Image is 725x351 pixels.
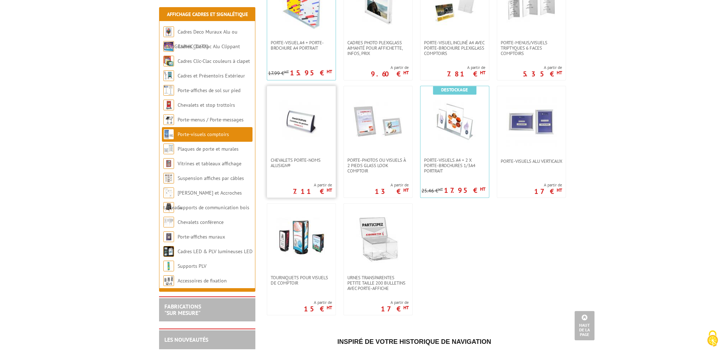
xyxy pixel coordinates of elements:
[403,70,409,76] sup: HT
[304,300,332,305] span: A partir de
[480,70,485,76] sup: HT
[420,157,489,174] a: Porte-Visuels A4 + 2 x Porte-brochures 1/3A4 portrait
[178,234,225,240] a: Porte-affiches muraux
[178,131,229,137] a: Porte-visuels comptoirs
[347,157,409,174] span: Porte-photos ou visuels à 2 pieds glass look comptoir
[164,303,201,316] a: FABRICATIONS"Sur Mesure"
[178,204,249,211] a: Supports de communication bois
[163,70,174,81] img: Cadres et Présentoirs Extérieur
[163,190,242,211] a: [PERSON_NAME] et Accroches tableaux
[163,29,238,50] a: Cadres Deco Muraux Alu ou [GEOGRAPHIC_DATA]
[271,40,332,51] span: Porte-Visuel A4 + Porte-brochure A4 portrait
[422,188,443,194] p: 25.46 €
[444,188,485,192] p: 17.95 €
[501,159,562,164] span: Porte-visuels alu verticaux
[480,186,485,192] sup: HT
[523,65,562,70] span: A partir de
[163,246,174,257] img: Cadres LED & PLV lumineuses LED
[271,157,332,168] span: Chevalets porte-noms AluSign®
[178,146,239,152] a: Plaques de porte et murales
[403,305,409,311] sup: HT
[293,189,332,194] p: 7.11 €
[327,69,332,75] sup: HT
[267,40,336,51] a: Porte-Visuel A4 + Porte-brochure A4 portrait
[267,275,336,286] a: Tourniquets pour Visuels de comptoir
[268,71,289,76] p: 17.99 €
[523,72,562,76] p: 5.35 €
[276,214,326,264] img: Tourniquets pour Visuels de comptoir
[178,102,235,108] a: Chevalets et stop trottoirs
[441,87,468,93] b: Destockage
[557,70,562,76] sup: HT
[438,187,443,192] sup: HT
[381,307,409,311] p: 17 €
[293,182,332,188] span: A partir de
[178,219,224,225] a: Chevalets conférence
[267,157,336,168] a: Chevalets porte-noms AluSign®
[344,157,412,174] a: Porte-photos ou visuels à 2 pieds glass look comptoir
[424,40,485,56] span: Porte-visuel incliné A4 avec porte-brochure plexiglass comptoirs
[178,248,252,255] a: Cadres LED & PLV lumineuses LED
[178,72,245,79] a: Cadres et Présentoirs Extérieur
[447,65,485,70] span: A partir de
[371,72,409,76] p: 9.60 €
[557,187,562,193] sup: HT
[447,72,485,76] p: 7.81 €
[178,87,240,94] a: Porte-affiches de sol sur pied
[575,311,594,340] a: Haut de la page
[375,182,409,188] span: A partir de
[178,116,244,123] a: Porte-menus / Porte-messages
[353,214,403,264] img: Urnes transparentes petite taille 200 bulletins avec porte-affiche
[178,43,240,50] a: Cadres Clic-Clac Alu Clippant
[163,100,174,110] img: Chevalets et stop trottoirs
[178,277,227,284] a: Accessoires de fixation
[178,263,206,269] a: Supports PLV
[700,327,725,351] button: Cookies (fenêtre modale)
[304,307,332,311] p: 15 €
[167,11,248,17] a: Affichage Cadres et Signalétique
[163,26,174,37] img: Cadres Deco Muraux Alu ou Bois
[163,85,174,96] img: Porte-affiches de sol sur pied
[375,189,409,194] p: 13 €
[403,187,409,193] sup: HT
[163,158,174,169] img: Vitrines et tableaux affichage
[381,300,409,305] span: A partir de
[163,187,174,198] img: Cimaises et Accroches tableaux
[497,159,566,164] a: Porte-visuels alu verticaux
[327,187,332,193] sup: HT
[178,175,244,181] a: Suspension affiches par câbles
[163,144,174,154] img: Plaques de porte et murales
[178,58,250,64] a: Cadres Clic-Clac couleurs à clapet
[353,97,403,147] img: Porte-photos ou visuels à 2 pieds glass look comptoir
[163,173,174,184] img: Suspension affiches par câbles
[424,157,485,174] span: Porte-Visuels A4 + 2 x Porte-brochures 1/3A4 portrait
[276,97,326,147] img: Chevalets porte-noms AluSign®
[344,40,412,56] a: Cadres photo Plexiglass aimanté pour affichette, infos, prix
[178,160,241,167] a: Vitrines et tableaux affichage
[284,69,289,74] sup: HT
[420,40,489,56] a: Porte-visuel incliné A4 avec porte-brochure plexiglass comptoirs
[163,275,174,286] img: Accessoires de fixation
[290,71,332,75] p: 15.95 €
[430,97,480,147] img: Porte-Visuels A4 + 2 x Porte-brochures 1/3A4 portrait
[337,338,491,345] span: Inspiré de votre historique de navigation
[163,231,174,242] img: Porte-affiches muraux
[371,65,409,70] span: A partir de
[163,114,174,125] img: Porte-menus / Porte-messages
[163,129,174,140] img: Porte-visuels comptoirs
[163,56,174,66] img: Cadres Clic-Clac couleurs à clapet
[163,217,174,227] img: Chevalets conférence
[347,40,409,56] span: Cadres photo Plexiglass aimanté pour affichette, infos, prix
[506,97,556,147] img: Porte-visuels alu verticaux
[347,275,409,291] span: Urnes transparentes petite taille 200 bulletins avec porte-affiche
[501,40,562,56] span: Porte-menus/visuels triptyques 6 faces comptoirs
[704,330,721,347] img: Cookies (fenêtre modale)
[534,189,562,194] p: 17 €
[164,336,208,343] a: LES NOUVEAUTÉS
[344,275,412,291] a: Urnes transparentes petite taille 200 bulletins avec porte-affiche
[497,40,566,56] a: Porte-menus/visuels triptyques 6 faces comptoirs
[327,305,332,311] sup: HT
[163,261,174,271] img: Supports PLV
[534,182,562,188] span: A partir de
[271,275,332,286] span: Tourniquets pour Visuels de comptoir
